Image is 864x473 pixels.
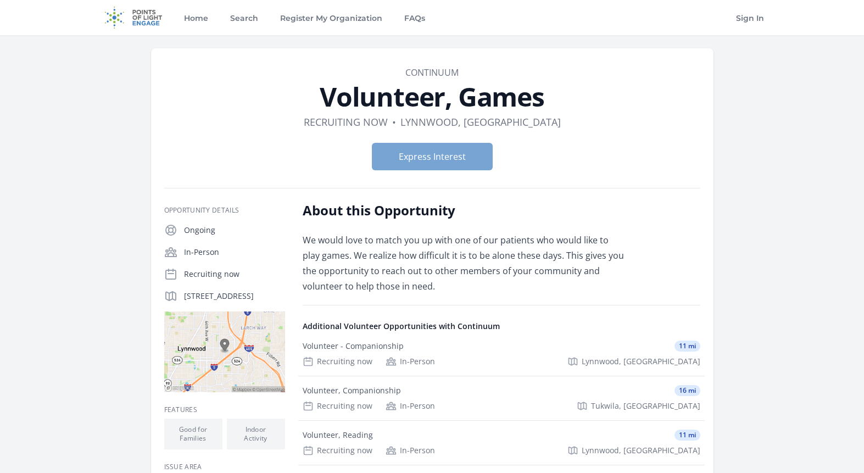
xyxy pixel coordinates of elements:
[675,385,700,396] span: 16 mi
[303,385,401,396] div: Volunteer, Companionship
[386,356,435,367] div: In-Person
[303,430,373,441] div: Volunteer, Reading
[164,463,285,471] h3: Issue area
[164,84,700,110] h1: Volunteer, Games
[164,311,285,392] img: Map
[392,114,396,130] div: •
[303,400,372,411] div: Recruiting now
[184,225,285,236] p: Ongoing
[675,341,700,352] span: 11 mi
[304,114,388,130] dd: Recruiting now
[164,206,285,215] h3: Opportunity Details
[591,400,700,411] span: Tukwila, [GEOGRAPHIC_DATA]
[372,143,493,170] button: Express Interest
[303,232,624,294] p: We would love to match you up with one of our patients who would like to play games. We realize h...
[582,356,700,367] span: Lynnwood, [GEOGRAPHIC_DATA]
[184,247,285,258] p: In-Person
[298,332,705,376] a: Volunteer - Companionship 11 mi Recruiting now In-Person Lynnwood, [GEOGRAPHIC_DATA]
[386,445,435,456] div: In-Person
[184,291,285,302] p: [STREET_ADDRESS]
[303,445,372,456] div: Recruiting now
[400,114,561,130] dd: Lynnwood, [GEOGRAPHIC_DATA]
[164,405,285,414] h3: Features
[303,321,700,332] h4: Additional Volunteer Opportunities with Continuum
[405,66,459,79] a: Continuum
[303,202,624,219] h2: About this Opportunity
[298,376,705,420] a: Volunteer, Companionship 16 mi Recruiting now In-Person Tukwila, [GEOGRAPHIC_DATA]
[184,269,285,280] p: Recruiting now
[303,356,372,367] div: Recruiting now
[164,419,222,449] li: Good for Families
[675,430,700,441] span: 11 mi
[303,341,404,352] div: Volunteer - Companionship
[582,445,700,456] span: Lynnwood, [GEOGRAPHIC_DATA]
[227,419,285,449] li: Indoor Activity
[386,400,435,411] div: In-Person
[298,421,705,465] a: Volunteer, Reading 11 mi Recruiting now In-Person Lynnwood, [GEOGRAPHIC_DATA]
